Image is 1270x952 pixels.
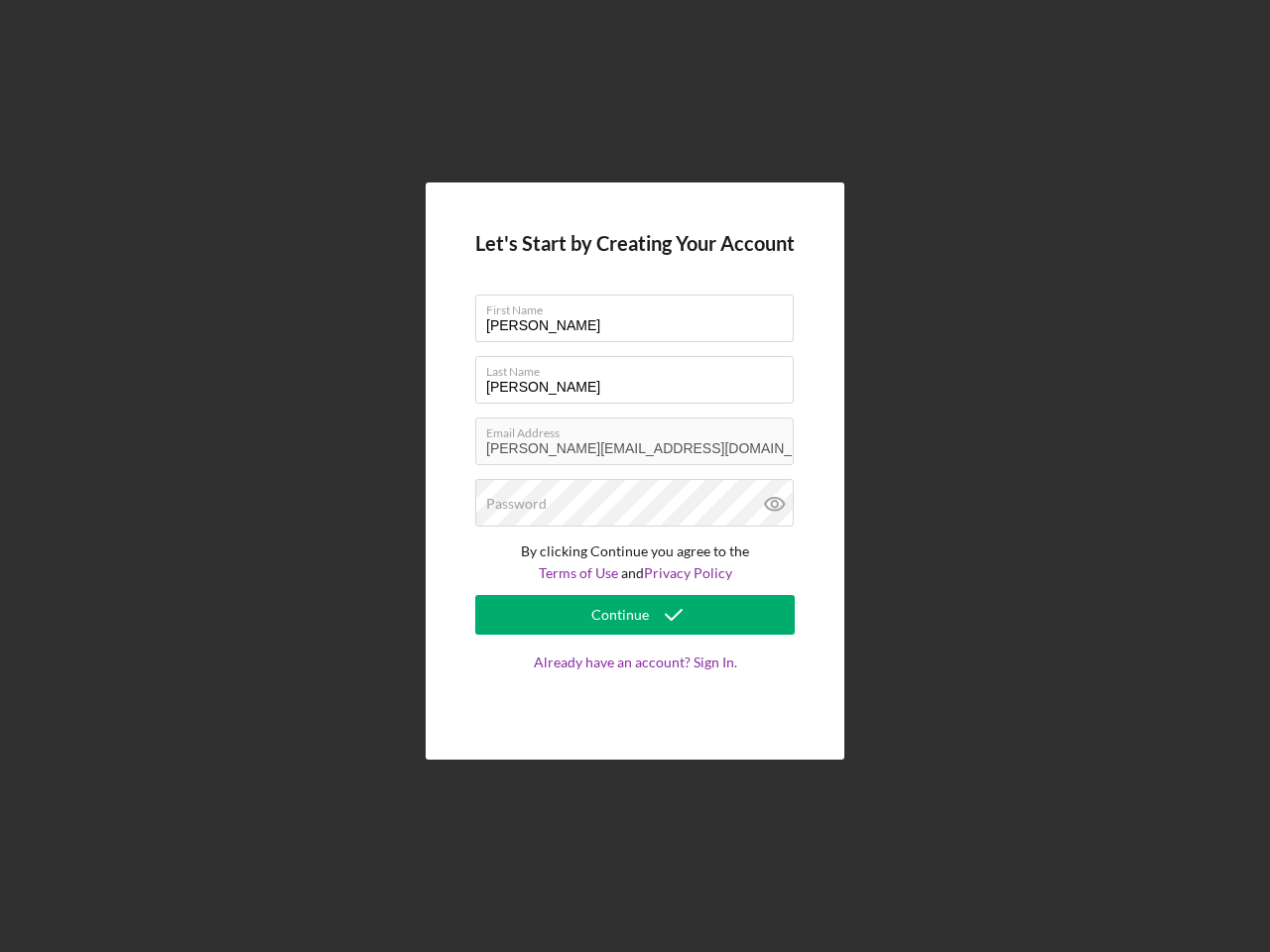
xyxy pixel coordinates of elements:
[475,595,795,635] button: Continue
[475,540,795,585] p: By clicking Continue you agree to the and
[486,496,547,512] label: Password
[486,418,794,440] label: Email Address
[475,654,795,710] a: Already have an account? Sign In.
[644,564,732,581] a: Privacy Policy
[591,595,649,635] div: Continue
[475,232,795,255] h4: Let's Start by Creating Your Account
[486,357,794,379] label: Last Name
[539,564,618,581] a: Terms of Use
[486,296,794,317] label: First Name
